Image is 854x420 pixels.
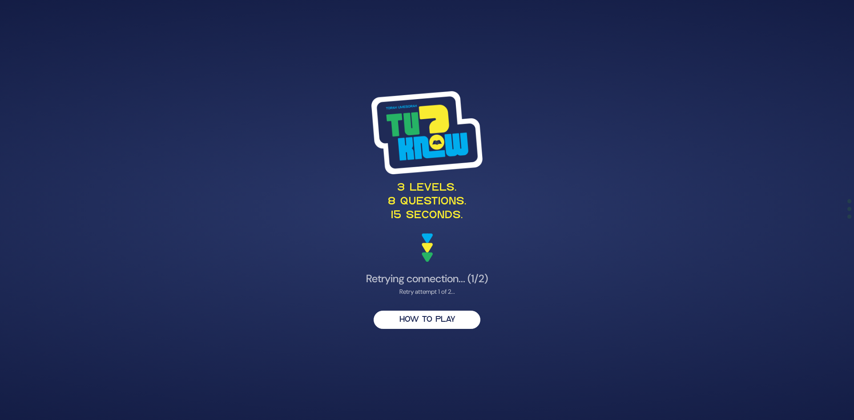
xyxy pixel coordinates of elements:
img: decoration arrows [422,233,433,262]
img: Tournament Logo [371,91,483,174]
p: 3 levels. 8 questions. 15 seconds. [210,181,644,223]
button: HOW TO PLAY [374,311,480,329]
div: Retry attempt 1 of 2... [210,287,644,296]
h4: Retrying connection... (1/2) [210,272,644,285]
